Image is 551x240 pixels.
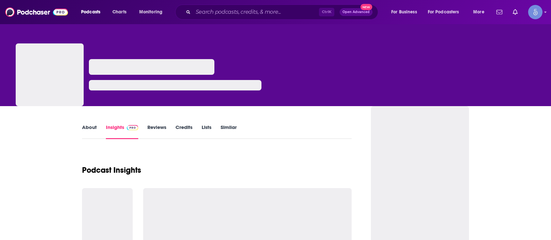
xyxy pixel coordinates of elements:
[139,8,162,17] span: Monitoring
[202,124,211,139] a: Lists
[528,5,543,19] span: Logged in as Spiral5-G1
[175,124,192,139] a: Credits
[147,124,166,139] a: Reviews
[181,5,384,20] div: Search podcasts, credits, & more...
[221,124,237,139] a: Similar
[81,8,100,17] span: Podcasts
[473,8,484,17] span: More
[319,8,334,16] span: Ctrl K
[391,8,417,17] span: For Business
[135,7,171,17] button: open menu
[112,8,126,17] span: Charts
[510,7,520,18] a: Show notifications dropdown
[108,7,130,17] a: Charts
[82,165,141,175] h1: Podcast Insights
[106,124,138,139] a: InsightsPodchaser Pro
[76,7,109,17] button: open menu
[387,7,425,17] button: open menu
[193,7,319,17] input: Search podcasts, credits, & more...
[127,125,138,130] img: Podchaser Pro
[428,8,459,17] span: For Podcasters
[5,6,68,18] img: Podchaser - Follow, Share and Rate Podcasts
[340,8,373,16] button: Open AdvancedNew
[494,7,505,18] a: Show notifications dropdown
[82,124,97,139] a: About
[360,4,372,10] span: New
[424,7,469,17] button: open menu
[528,5,543,19] img: User Profile
[469,7,493,17] button: open menu
[528,5,543,19] button: Show profile menu
[342,10,370,14] span: Open Advanced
